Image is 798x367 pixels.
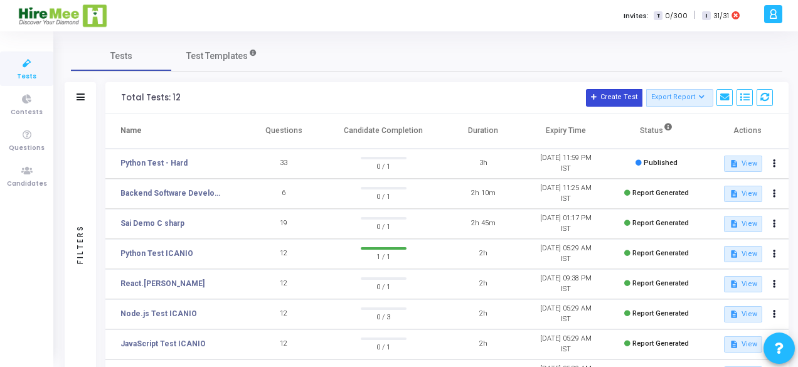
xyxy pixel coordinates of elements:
label: Invites: [624,11,649,21]
span: 0 / 1 [361,189,407,202]
span: Report Generated [632,219,689,227]
span: 0/300 [665,11,688,21]
span: Candidates [7,179,47,189]
span: 1 / 1 [361,250,407,262]
button: View [724,246,762,262]
button: View [724,156,762,172]
td: 12 [243,269,326,299]
span: Report Generated [632,189,689,197]
span: Tests [110,50,132,63]
span: | [694,9,696,22]
a: Python Test ICANIO [120,248,193,259]
td: [DATE] 05:29 AM IST [524,239,607,269]
a: Sai Demo C sharp [120,218,184,229]
button: View [724,216,762,232]
mat-icon: description [729,340,738,349]
a: JavaScript Test ICANIO [120,338,206,349]
mat-icon: description [729,250,738,258]
td: 2h 10m [442,179,524,209]
td: 12 [243,239,326,269]
td: [DATE] 11:25 AM IST [524,179,607,209]
span: Tests [17,72,36,82]
td: [DATE] 05:29 AM IST [524,299,607,329]
mat-icon: description [729,189,738,198]
span: Report Generated [632,279,689,287]
th: Name [105,114,243,149]
th: Expiry Time [524,114,607,149]
span: 0 / 1 [361,340,407,353]
th: Questions [243,114,326,149]
td: 2h [442,299,524,329]
td: 2h [442,329,524,359]
span: 0 / 3 [361,310,407,322]
div: Filters [75,175,86,313]
img: logo [18,3,109,28]
button: Create Test [586,89,642,107]
td: 2h [442,239,524,269]
button: View [724,336,762,353]
td: 12 [243,299,326,329]
td: 3h [442,149,524,179]
mat-icon: description [729,220,738,228]
td: 6 [243,179,326,209]
span: T [654,11,662,21]
span: Test Templates [186,50,248,63]
a: Backend Software Developer [120,188,225,199]
td: 12 [243,329,326,359]
button: View [724,276,762,292]
span: 0 / 1 [361,159,407,172]
span: 0 / 1 [361,280,407,292]
button: Export Report [646,89,713,107]
span: Questions [9,143,45,154]
td: 2h [442,269,524,299]
span: 0 / 1 [361,220,407,232]
mat-icon: description [729,159,738,168]
td: 2h 45m [442,209,524,239]
td: 19 [243,209,326,239]
span: 31/31 [713,11,729,21]
td: 33 [243,149,326,179]
td: [DATE] 05:29 AM IST [524,329,607,359]
a: React.[PERSON_NAME] [120,278,205,289]
button: View [724,306,762,322]
th: Status [607,114,706,149]
span: Report Generated [632,309,689,317]
td: [DATE] 11:59 PM IST [524,149,607,179]
span: I [702,11,710,21]
span: Published [644,159,678,167]
td: [DATE] 01:17 PM IST [524,209,607,239]
span: Report Generated [632,339,689,348]
a: Python Test - Hard [120,157,188,169]
th: Duration [442,114,524,149]
a: Node.js Test ICANIO [120,308,197,319]
span: Report Generated [632,249,689,257]
span: Contests [11,107,43,118]
mat-icon: description [729,310,738,319]
mat-icon: description [729,280,738,289]
th: Candidate Completion [325,114,442,149]
td: [DATE] 09:38 PM IST [524,269,607,299]
th: Actions [706,114,789,149]
button: View [724,186,762,202]
div: Total Tests: 12 [121,93,181,103]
